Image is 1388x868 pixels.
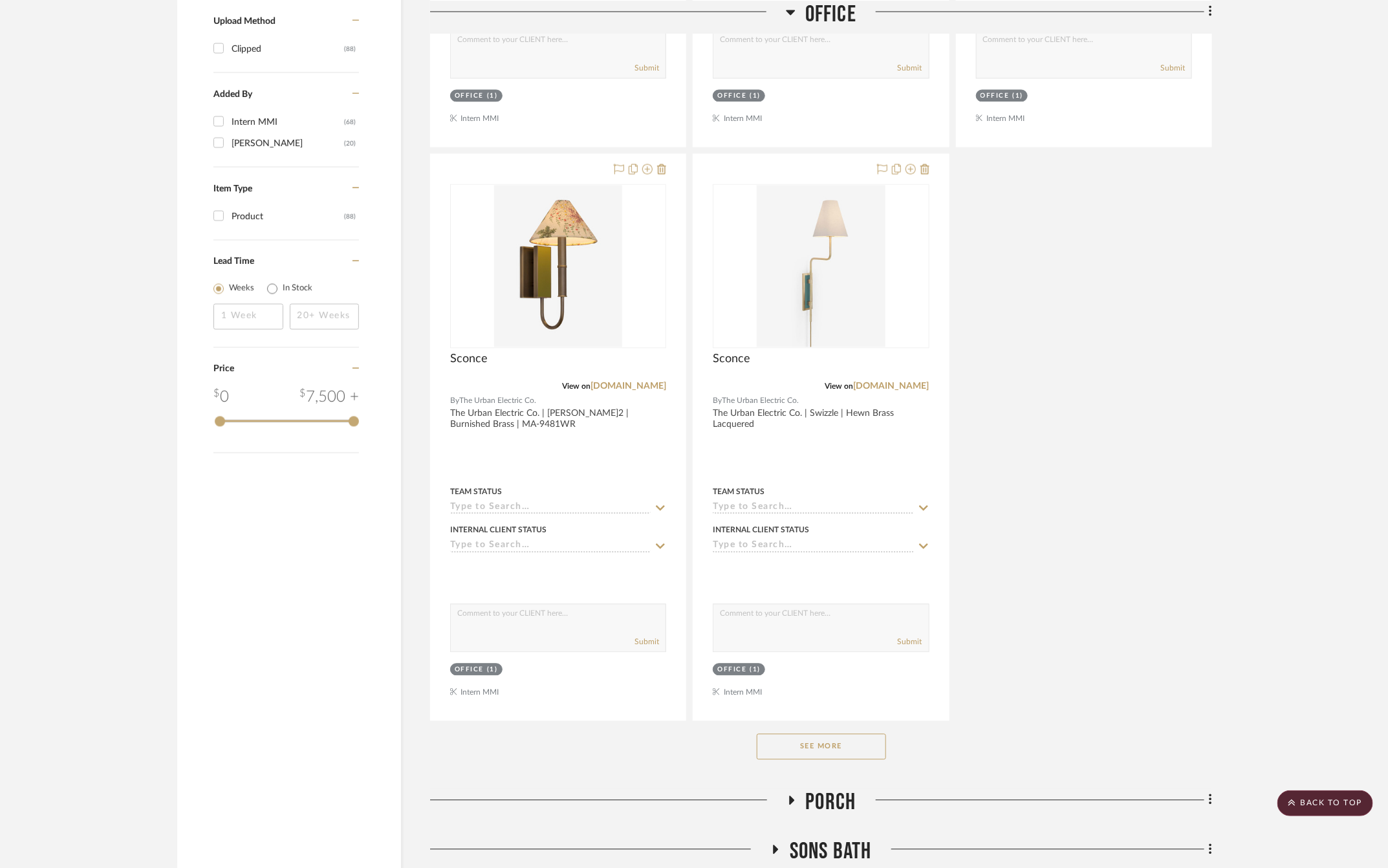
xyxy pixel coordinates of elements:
[232,39,344,60] div: Clipped
[717,92,746,102] div: Office
[232,112,344,133] div: Intern MMI
[562,383,591,391] span: View on
[232,206,344,227] div: Product
[750,666,761,675] div: (1)
[229,283,254,296] label: Weeks
[854,382,929,391] a: [DOMAIN_NAME]
[450,486,502,498] div: Team Status
[213,257,254,266] span: Lead Time
[713,525,809,536] div: Internal Client Status
[213,90,252,99] span: Added By
[455,92,484,102] div: Office
[344,39,356,60] div: (88)
[213,17,276,26] span: Upload Method
[213,184,252,193] span: Item Type
[1277,790,1373,816] scroll-to-top-button: BACK TO TOP
[450,395,459,407] span: By
[459,395,536,407] span: The Urban Electric Co.
[232,133,344,154] div: [PERSON_NAME]
[344,112,356,133] div: (68)
[750,92,761,102] div: (1)
[713,503,913,515] input: Type to Search…
[806,789,856,817] span: Porch
[1160,63,1185,74] button: Submit
[487,666,498,675] div: (1)
[634,636,659,648] button: Submit
[898,636,922,648] button: Submit
[450,503,651,515] input: Type to Search…
[213,304,283,330] input: 1 Week
[450,541,651,553] input: Type to Search…
[591,382,666,391] a: [DOMAIN_NAME]
[790,838,872,866] span: SONS Bath
[898,63,922,74] button: Submit
[634,63,659,74] button: Submit
[450,525,547,536] div: Internal Client Status
[290,304,360,330] input: 20+ Weeks
[981,92,1010,102] div: Office
[344,206,356,227] div: (88)
[825,383,854,391] span: View on
[717,666,746,675] div: Office
[455,666,484,675] div: Office
[283,283,312,296] label: In Stock
[713,541,913,553] input: Type to Search…
[1013,92,1024,102] div: (1)
[487,92,498,102] div: (1)
[344,133,356,154] div: (20)
[450,353,488,367] span: Sconce
[722,395,799,407] span: The Urban Electric Co.
[299,386,359,409] div: 7,500 +
[213,386,229,409] div: 0
[757,734,886,760] button: See More
[713,486,764,498] div: Team Status
[713,353,750,367] span: Sconce
[757,186,885,347] img: Sconce
[713,395,722,407] span: By
[213,365,234,374] span: Price
[494,186,623,347] img: Sconce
